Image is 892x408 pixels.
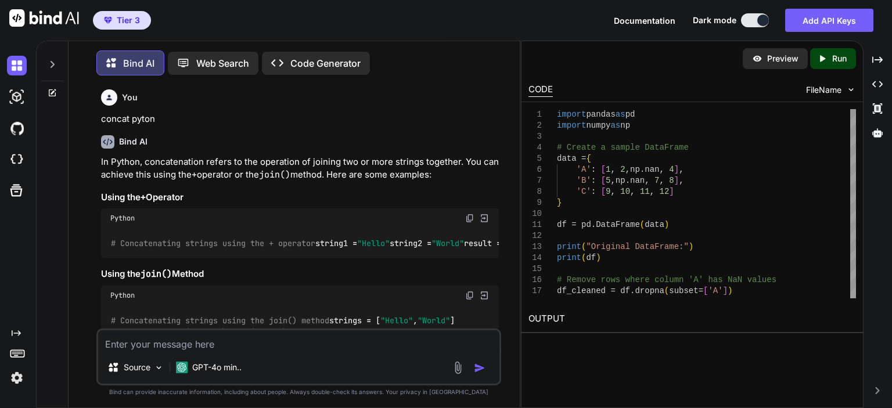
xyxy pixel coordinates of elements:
[141,192,146,203] code: +
[557,198,562,207] span: }
[418,315,450,326] span: "World"
[614,15,675,27] button: Documentation
[581,253,586,262] span: (
[640,187,650,196] span: 11
[689,242,693,251] span: )
[620,121,630,130] span: np
[557,275,776,284] span: # Remove rows where column 'A' has NaN values
[557,154,586,163] span: data =
[521,305,863,333] h2: OUTPUT
[474,362,485,374] img: icon
[479,213,490,223] img: Open in Browser
[674,176,679,185] span: ]
[611,121,621,130] span: as
[111,238,315,248] span: # Concatenating strings using the + operator
[259,169,290,180] code: join()
[141,268,172,280] code: join()
[7,150,27,169] img: cloudideIcon
[528,263,542,275] div: 15
[101,156,499,182] p: In Python, concatenation refers to the operation of joining two or more strings together. You can...
[587,154,591,163] span: {
[669,176,674,185] span: 8
[587,242,689,251] span: "Original DataFrame:"
[587,253,596,262] span: df
[528,153,542,164] div: 5
[606,176,610,185] span: 5
[660,187,670,196] span: 12
[528,186,542,197] div: 8
[528,286,542,297] div: 17
[611,165,616,174] span: ,
[596,253,600,262] span: )
[117,15,140,26] span: Tier 3
[557,110,586,119] span: import
[577,187,591,196] span: 'C'
[7,368,27,388] img: settings
[110,214,135,223] span: Python
[196,56,249,70] p: Web Search
[7,118,27,138] img: githubDark
[528,230,542,241] div: 12
[380,315,413,326] span: "Hello"
[528,83,553,97] div: CODE
[660,165,664,174] span: ,
[192,169,197,180] code: +
[528,109,542,120] div: 1
[785,9,873,32] button: Add API Keys
[664,220,669,229] span: )
[577,165,591,174] span: 'A'
[679,176,684,185] span: ,
[110,237,762,250] code: string1 = string2 = result = string1 + + string2 (result)
[669,187,674,196] span: ]
[654,176,659,185] span: 7
[557,242,581,251] span: print
[287,327,384,337] span: # Output: Hello World
[693,15,736,26] span: Dark mode
[620,187,630,196] span: 10
[7,87,27,107] img: darkAi-studio
[832,53,847,64] p: Run
[192,362,242,373] p: GPT-4o min..
[431,238,464,248] span: "World"
[7,56,27,75] img: darkChat
[123,56,154,70] p: Bind AI
[557,220,640,229] span: df = pd.DataFrame
[674,165,679,174] span: ]
[591,187,596,196] span: :
[620,165,625,174] span: 2
[614,16,675,26] span: Documentation
[601,187,606,196] span: [
[640,220,645,229] span: (
[528,142,542,153] div: 4
[645,176,649,185] span: ,
[664,286,669,295] span: (
[528,120,542,131] div: 2
[111,315,329,326] span: # Concatenating strings using the join() method
[154,363,164,373] img: Pick Models
[708,286,723,295] span: 'A'
[752,53,762,64] img: preview
[119,136,148,147] h6: Bind AI
[557,286,664,295] span: df_cleaned = df.dropna
[703,286,708,295] span: [
[806,84,841,96] span: FileName
[557,143,689,152] span: # Create a sample DataFrame
[101,268,499,281] h3: Using the Method
[110,291,135,300] span: Python
[528,175,542,186] div: 7
[557,121,586,130] span: import
[587,121,611,130] span: numpy
[630,187,635,196] span: ,
[601,176,606,185] span: [
[616,110,625,119] span: as
[606,165,610,174] span: 1
[101,191,499,204] h3: Using the Operator
[528,252,542,263] div: 14
[479,290,490,301] img: Open in Browser
[846,85,856,95] img: chevron down
[645,220,664,229] span: data
[451,361,465,374] img: attachment
[650,187,654,196] span: ,
[96,388,501,396] p: Bind can provide inaccurate information, including about people. Always double-check its answers....
[148,327,161,337] span: " "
